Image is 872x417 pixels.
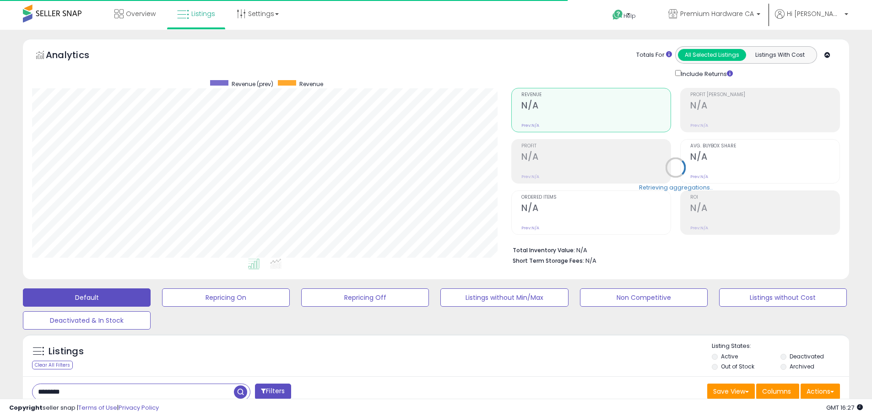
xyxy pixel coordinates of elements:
[23,288,151,307] button: Default
[756,384,799,399] button: Columns
[721,352,738,360] label: Active
[790,352,824,360] label: Deactivated
[9,404,159,412] div: seller snap | |
[9,403,43,412] strong: Copyright
[719,288,847,307] button: Listings without Cost
[49,345,84,358] h5: Listings
[605,2,654,30] a: Help
[746,49,814,61] button: Listings With Cost
[255,384,291,400] button: Filters
[46,49,107,64] h5: Analytics
[580,288,708,307] button: Non Competitive
[232,80,273,88] span: Revenue (prev)
[623,12,636,20] span: Help
[775,9,848,30] a: Hi [PERSON_NAME]
[680,9,754,18] span: Premium Hardware CA
[23,311,151,330] button: Deactivated & In Stock
[32,361,73,369] div: Clear All Filters
[639,183,713,191] div: Retrieving aggregations..
[299,80,323,88] span: Revenue
[712,342,849,351] p: Listing States:
[119,403,159,412] a: Privacy Policy
[707,384,755,399] button: Save View
[762,387,791,396] span: Columns
[668,68,744,79] div: Include Returns
[612,9,623,21] i: Get Help
[162,288,290,307] button: Repricing On
[678,49,746,61] button: All Selected Listings
[721,363,754,370] label: Out of Stock
[787,9,842,18] span: Hi [PERSON_NAME]
[790,363,814,370] label: Archived
[126,9,156,18] span: Overview
[801,384,840,399] button: Actions
[191,9,215,18] span: Listings
[826,403,863,412] span: 2025-08-10 16:27 GMT
[301,288,429,307] button: Repricing Off
[636,51,672,60] div: Totals For
[440,288,568,307] button: Listings without Min/Max
[78,403,117,412] a: Terms of Use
